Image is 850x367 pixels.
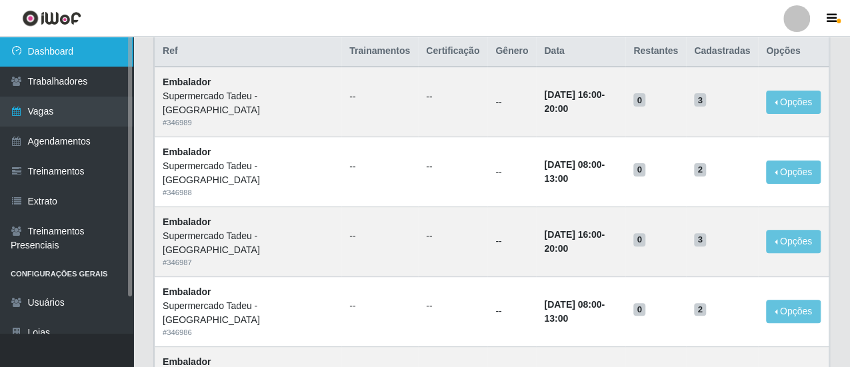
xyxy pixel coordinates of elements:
td: -- [487,67,536,137]
div: Supermercado Tadeu - [GEOGRAPHIC_DATA] [163,159,333,187]
time: 20:00 [544,103,568,114]
td: -- [487,137,536,207]
strong: - [544,89,605,114]
span: 0 [633,233,645,246]
time: [DATE] 08:00 [544,159,601,170]
td: -- [487,206,536,276]
span: 2 [694,303,706,316]
button: Opções [766,300,821,323]
ul: -- [426,229,479,243]
ul: -- [349,229,410,243]
span: 0 [633,163,645,177]
div: # 346986 [163,327,333,338]
time: [DATE] 16:00 [544,229,601,240]
div: Supermercado Tadeu - [GEOGRAPHIC_DATA] [163,89,333,117]
th: Gênero [487,36,536,67]
span: 0 [633,303,645,316]
th: Cadastradas [686,36,758,67]
th: Certificação [418,36,487,67]
td: -- [487,276,536,346]
th: Opções [758,36,829,67]
strong: Embalador [163,77,211,87]
ul: -- [349,90,410,104]
ul: -- [349,160,410,174]
th: Ref [155,36,342,67]
span: 3 [694,233,706,246]
time: 13:00 [544,313,568,324]
div: Supermercado Tadeu - [GEOGRAPHIC_DATA] [163,229,333,257]
div: # 346989 [163,117,333,129]
th: Data [536,36,625,67]
span: 0 [633,93,645,107]
strong: Embalador [163,147,211,157]
th: Restantes [625,36,686,67]
strong: - [544,159,605,184]
time: 13:00 [544,173,568,184]
button: Opções [766,91,821,114]
strong: Embalador [163,356,211,367]
button: Opções [766,161,821,184]
span: 3 [694,93,706,107]
strong: - [544,229,605,254]
time: [DATE] 16:00 [544,89,601,100]
ul: -- [426,90,479,104]
time: [DATE] 08:00 [544,299,601,310]
div: Supermercado Tadeu - [GEOGRAPHIC_DATA] [163,299,333,327]
div: # 346987 [163,257,333,268]
ul: -- [349,299,410,313]
div: # 346988 [163,187,333,198]
strong: - [544,299,605,324]
ul: -- [426,299,479,313]
strong: Embalador [163,286,211,297]
span: 2 [694,163,706,177]
img: CoreUI Logo [22,10,81,27]
button: Opções [766,230,821,253]
strong: Embalador [163,216,211,227]
time: 20:00 [544,243,568,254]
ul: -- [426,160,479,174]
th: Trainamentos [341,36,418,67]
